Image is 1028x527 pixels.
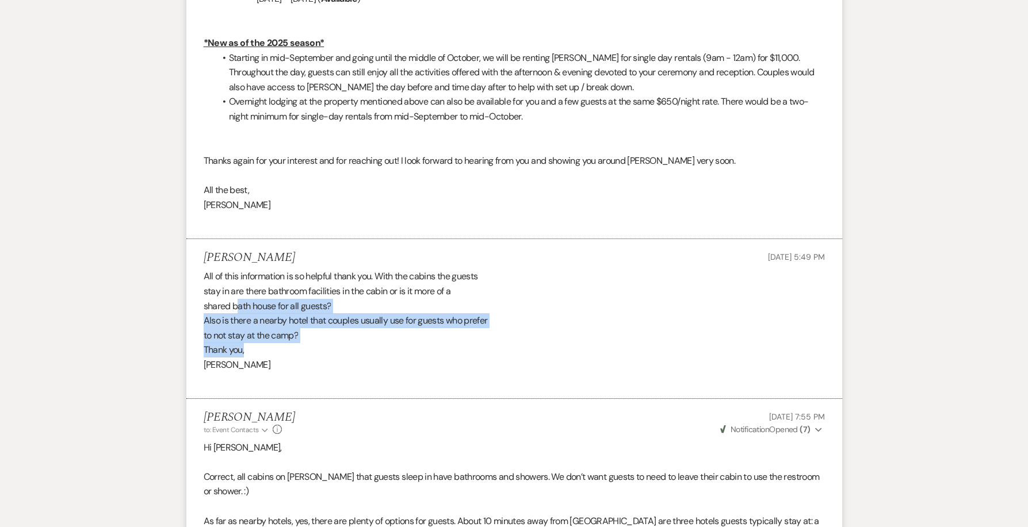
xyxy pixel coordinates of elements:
div: All of this information is so helpful thank you. With the cabins the guests stay in are there bat... [204,269,825,387]
h5: [PERSON_NAME] [204,410,295,425]
h5: [PERSON_NAME] [204,251,295,265]
span: Notification [731,424,769,434]
span: to: Event Contacts [204,425,259,434]
u: *New as of the 2025 season* [204,37,324,49]
span: [DATE] 5:49 PM [768,252,824,262]
p: Correct, all cabins on [PERSON_NAME] that guests sleep in have bathrooms and showers. We don’t wa... [204,470,825,499]
span: [DATE] 7:55 PM [769,411,824,422]
p: [PERSON_NAME] [204,198,825,213]
span: Opened [720,424,811,434]
li: Overnight lodging at the property mentioned above can also be available for you and a few guests ... [215,94,825,124]
li: Starting in mid-September and going until the middle of October, we will be renting [PERSON_NAME]... [215,51,825,95]
strong: ( 7 ) [800,424,810,434]
p: All the best, [204,183,825,198]
button: to: Event Contacts [204,425,270,435]
p: Hi [PERSON_NAME], [204,440,825,455]
button: NotificationOpened (7) [719,424,825,436]
p: Thanks again for your interest and for reaching out! I look forward to hearing from you and showi... [204,153,825,168]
